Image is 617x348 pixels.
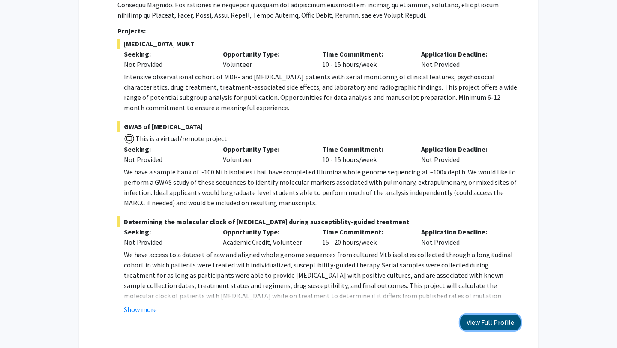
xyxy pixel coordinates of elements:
[223,227,309,237] p: Opportunity Type:
[124,49,210,59] p: Seeking:
[124,227,210,237] p: Seeking:
[124,237,210,247] div: Not Provided
[117,121,521,132] span: GWAS of [MEDICAL_DATA]
[117,216,521,227] span: Determining the molecular clock of [MEDICAL_DATA] during susceptiblity-guided treatment
[415,144,514,165] div: Not Provided
[124,154,210,165] div: Not Provided
[415,49,514,69] div: Not Provided
[216,49,316,69] div: Volunteer
[124,144,210,154] p: Seeking:
[124,167,521,208] p: We have a sample bank of ~100 Mtb isolates that have completed Illumina whole genome sequencing a...
[124,72,521,113] p: Intensive observational cohort of MDR- and [MEDICAL_DATA] patients with serial monitoring of clin...
[421,144,508,154] p: Application Deadline:
[124,249,521,332] p: We have access to a dataset of raw and aligned whole genome sequences from cultured Mtb isolates ...
[223,49,309,59] p: Opportunity Type:
[460,315,521,330] button: View Full Profile
[316,144,415,165] div: 10 - 15 hours/week
[124,59,210,69] div: Not Provided
[117,39,521,49] span: [MEDICAL_DATA] MUKT
[223,144,309,154] p: Opportunity Type:
[322,49,409,59] p: Time Commitment:
[6,309,36,342] iframe: Chat
[135,134,227,143] span: This is a virtual/remote project
[415,227,514,247] div: Not Provided
[421,49,508,59] p: Application Deadline:
[421,227,508,237] p: Application Deadline:
[316,227,415,247] div: 15 - 20 hours/week
[124,304,157,315] button: Show more
[322,144,409,154] p: Time Commitment:
[316,49,415,69] div: 10 - 15 hours/week
[216,144,316,165] div: Volunteer
[322,227,409,237] p: Time Commitment:
[117,27,146,35] strong: Projects:
[216,227,316,247] div: Academic Credit, Volunteer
